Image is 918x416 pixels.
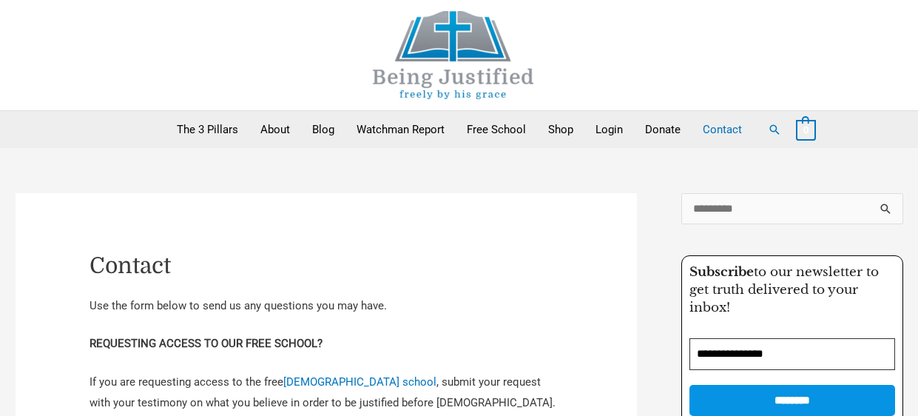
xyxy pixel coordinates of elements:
input: Email Address * [689,338,895,370]
a: Login [584,111,634,148]
a: View Shopping Cart, empty [796,123,816,136]
a: Shop [537,111,584,148]
a: Blog [301,111,345,148]
span: to our newsletter to get truth delivered to your inbox! [689,264,879,315]
a: Watchman Report [345,111,456,148]
h1: Contact [90,252,563,279]
a: Free School [456,111,537,148]
img: Being Justified [342,11,564,99]
a: Search button [768,123,781,136]
a: [DEMOGRAPHIC_DATA] school [283,375,436,389]
p: Use the form below to send us any questions you may have. [90,296,563,317]
a: Contact [692,111,753,148]
a: About [249,111,301,148]
a: Donate [634,111,692,148]
strong: Subscribe [689,264,754,280]
strong: REQUESTING ACCESS TO OUR FREE SCHOOL? [90,337,323,350]
nav: Primary Site Navigation [166,111,753,148]
a: The 3 Pillars [166,111,249,148]
span: 0 [803,124,809,135]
